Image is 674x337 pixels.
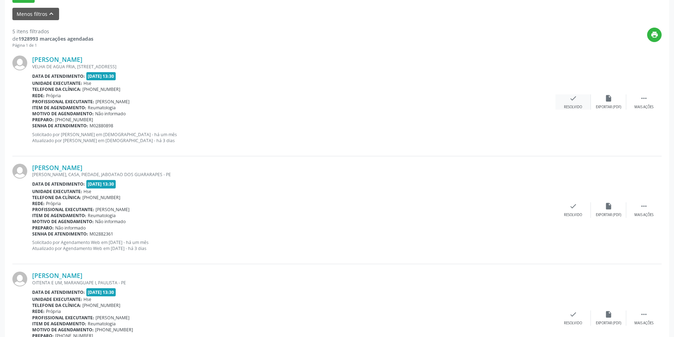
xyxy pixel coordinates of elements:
[86,72,116,80] span: [DATE] 13:30
[32,231,88,237] b: Senha de atendimento:
[83,80,91,86] span: Hse
[96,207,129,213] span: [PERSON_NAME]
[651,31,658,39] i: print
[47,10,55,18] i: keyboard_arrow_up
[640,310,648,318] i: 
[95,111,126,117] span: Não informado
[32,56,82,63] a: [PERSON_NAME]
[32,280,555,286] div: OITENTA E UM, MARANGUAPE I, PAULISTA - PE
[32,188,82,194] b: Unidade executante:
[18,35,93,42] strong: 1928993 marcações agendadas
[32,132,555,144] p: Solicitado por [PERSON_NAME] em [DEMOGRAPHIC_DATA] - há um mês Atualizado por [PERSON_NAME] em [D...
[12,272,27,286] img: img
[32,302,81,308] b: Telefone da clínica:
[569,94,577,102] i: check
[640,94,648,102] i: 
[596,213,621,217] div: Exportar (PDF)
[12,164,27,179] img: img
[12,28,93,35] div: 5 itens filtrados
[32,111,94,117] b: Motivo de agendamento:
[32,164,82,172] a: [PERSON_NAME]
[32,327,94,333] b: Motivo de agendamento:
[634,321,653,326] div: Mais ações
[32,239,555,251] p: Solicitado por Agendamento Web em [DATE] - há um mês Atualizado por Agendamento Web em [DATE] - h...
[55,117,93,123] span: [PHONE_NUMBER]
[32,272,82,279] a: [PERSON_NAME]
[96,315,129,321] span: [PERSON_NAME]
[46,93,61,99] span: Própria
[32,73,85,79] b: Data de atendimento:
[12,56,27,70] img: img
[32,123,88,129] b: Senha de atendimento:
[88,105,116,111] span: Reumatologia
[32,296,82,302] b: Unidade executante:
[596,105,621,110] div: Exportar (PDF)
[32,194,81,201] b: Telefone da clínica:
[32,315,94,321] b: Profissional executante:
[634,213,653,217] div: Mais ações
[605,94,612,102] i: insert_drive_file
[83,296,91,302] span: Hse
[605,202,612,210] i: insert_drive_file
[95,219,126,225] span: Não informado
[88,321,116,327] span: Reumatologia
[634,105,653,110] div: Mais ações
[90,123,113,129] span: M02880898
[569,310,577,318] i: check
[605,310,612,318] i: insert_drive_file
[32,99,94,105] b: Profissional executante:
[32,289,85,295] b: Data de atendimento:
[12,42,93,48] div: Página 1 de 1
[86,288,116,296] span: [DATE] 13:30
[564,321,582,326] div: Resolvido
[32,225,54,231] b: Preparo:
[569,202,577,210] i: check
[82,86,120,92] span: [PHONE_NUMBER]
[83,188,91,194] span: Hse
[55,225,86,231] span: Não informado
[32,219,94,225] b: Motivo de agendamento:
[564,105,582,110] div: Resolvido
[640,202,648,210] i: 
[32,172,555,178] div: [PERSON_NAME], CASA, PIEDADE, JABOATAO DOS GUARARAPES - PE
[32,213,86,219] b: Item de agendamento:
[88,213,116,219] span: Reumatologia
[32,93,45,99] b: Rede:
[596,321,621,326] div: Exportar (PDF)
[32,181,85,187] b: Data de atendimento:
[32,105,86,111] b: Item de agendamento:
[32,64,555,70] div: VELHA DE AGUA FRIA, [STREET_ADDRESS]
[32,207,94,213] b: Profissional executante:
[12,35,93,42] div: de
[96,99,129,105] span: [PERSON_NAME]
[86,180,116,188] span: [DATE] 13:30
[90,231,113,237] span: M02882361
[82,302,120,308] span: [PHONE_NUMBER]
[82,194,120,201] span: [PHONE_NUMBER]
[32,321,86,327] b: Item de agendamento:
[12,8,59,20] button: Menos filtroskeyboard_arrow_up
[32,86,81,92] b: Telefone da clínica:
[32,201,45,207] b: Rede:
[32,80,82,86] b: Unidade executante:
[46,201,61,207] span: Própria
[564,213,582,217] div: Resolvido
[32,117,54,123] b: Preparo:
[647,28,662,42] button: print
[46,308,61,314] span: Própria
[95,327,133,333] span: [PHONE_NUMBER]
[32,308,45,314] b: Rede:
